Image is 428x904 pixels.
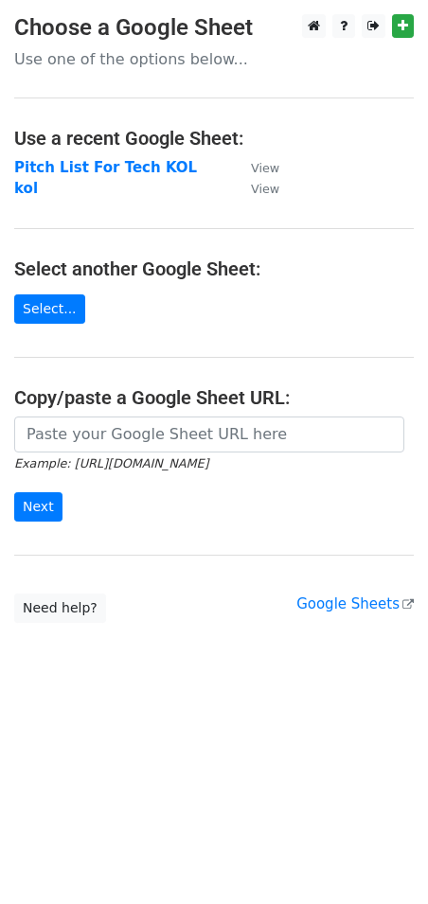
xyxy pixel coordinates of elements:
h4: Select another Google Sheet: [14,257,414,280]
a: Need help? [14,594,106,623]
a: Google Sheets [296,595,414,612]
h4: Use a recent Google Sheet: [14,127,414,150]
input: Paste your Google Sheet URL here [14,417,404,452]
small: Example: [URL][DOMAIN_NAME] [14,456,208,470]
a: View [232,180,279,197]
a: kol [14,180,38,197]
a: Pitch List For Tech KOL [14,159,197,176]
h4: Copy/paste a Google Sheet URL: [14,386,414,409]
a: View [232,159,279,176]
a: Select... [14,294,85,324]
small: View [251,161,279,175]
small: View [251,182,279,196]
p: Use one of the options below... [14,49,414,69]
h3: Choose a Google Sheet [14,14,414,42]
input: Next [14,492,62,522]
